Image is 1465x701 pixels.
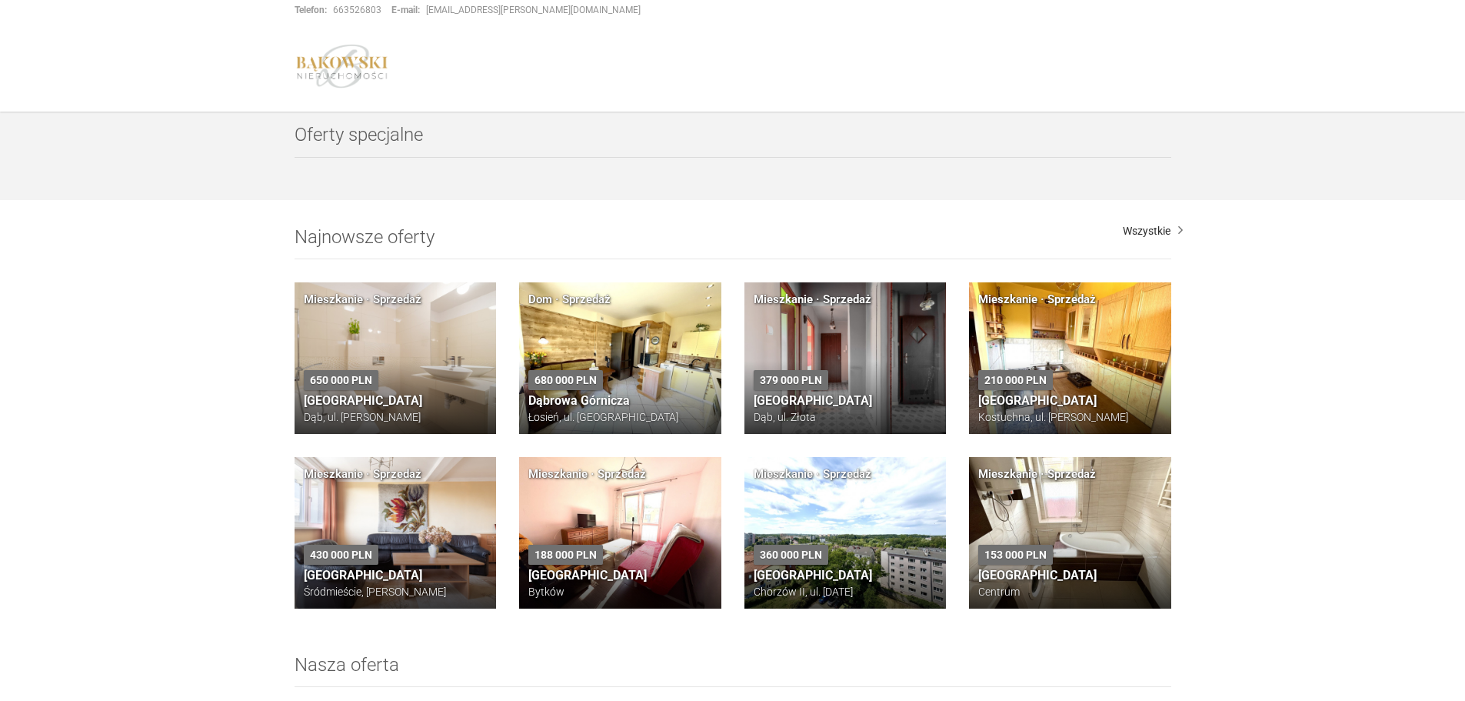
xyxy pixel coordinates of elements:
[304,292,421,308] div: Mieszkanie · Sprzedaż
[519,457,721,609] a: 2 pokoje, 30 m2, Bytków Mieszkanie · Sprzedaż 188 000 PLN [GEOGRAPHIC_DATA] Bytków
[978,545,1053,565] div: 153 000 PLN
[744,282,947,434] a: 3 pok w bezpośrednim sąsiedztwie Parku Śląskiego Mieszkanie · Sprzedaż 379 000 PLN [GEOGRAPHIC_DA...
[744,457,947,609] img: 3 pokoje, 63m2, balkon, Amelung
[528,394,712,408] h3: Dąbrowa Górnicza
[754,584,937,599] figure: Chorzów II, ul. [DATE]
[391,5,420,15] strong: E-mail:
[754,394,937,408] h3: [GEOGRAPHIC_DATA]
[304,370,378,390] div: 650 000 PLN
[304,545,378,565] div: 430 000 PLN
[528,584,712,599] figure: Bytków
[426,5,641,15] a: [EMAIL_ADDRESS][PERSON_NAME][DOMAIN_NAME]
[754,292,871,308] div: Mieszkanie · Sprzedaż
[969,457,1171,609] img: 2 pokoje, 39m2
[528,466,646,482] div: Mieszkanie · Sprzedaż
[528,370,603,390] div: 680 000 PLN
[295,457,497,609] a: 2 Pok, Ścisłe centrum, Superjednoska Mieszkanie · Sprzedaż 430 000 PLN [GEOGRAPHIC_DATA] Śródmieś...
[304,466,421,482] div: Mieszkanie · Sprzedaż
[528,545,603,565] div: 188 000 PLN
[295,44,390,88] img: logo
[978,584,1162,599] figure: Centrum
[978,466,1096,482] div: Mieszkanie · Sprzedaż
[304,584,488,599] figure: Śródmieście, [PERSON_NAME]
[295,282,497,434] img: 2 pokoje, Dębowe Tarasy, balkon
[519,282,721,434] img: niezwykły dom, las o powierzchni jednego hektara
[304,409,488,425] figure: Dąb, ul. [PERSON_NAME]
[978,409,1162,425] figure: Kostuchna, ul. [PERSON_NAME]
[295,227,1171,259] h2: Najnowsze oferty
[295,282,497,434] a: 2 pokoje, Dębowe Tarasy, balkon Mieszkanie · Sprzedaż 650 000 PLN [GEOGRAPHIC_DATA] Dąb, ul. [PER...
[978,292,1096,308] div: Mieszkanie · Sprzedaż
[754,545,828,565] div: 360 000 PLN
[744,457,947,609] a: 3 pokoje, 63m2, balkon, Amelung Mieszkanie · Sprzedaż 360 000 PLN [GEOGRAPHIC_DATA] Chorzów II, u...
[304,394,488,408] h3: [GEOGRAPHIC_DATA]
[969,282,1171,434] img: 2 pokoje, 31m2, balkon
[519,457,721,609] img: 2 pokoje, 30 m2, Bytków
[295,125,1171,157] h2: Oferty specjalne
[333,5,381,15] a: 663526803
[754,370,828,390] div: 379 000 PLN
[754,569,937,582] h3: [GEOGRAPHIC_DATA]
[969,457,1171,609] a: 2 pokoje, 39m2 Mieszkanie · Sprzedaż 153 000 PLN [GEOGRAPHIC_DATA] Centrum
[978,370,1053,390] div: 210 000 PLN
[754,409,937,425] figure: Dąb, ul. Złota
[969,282,1171,434] a: 2 pokoje, 31m2, balkon Mieszkanie · Sprzedaż 210 000 PLN [GEOGRAPHIC_DATA] Kostuchna, ul. [PERSON...
[978,394,1162,408] h3: [GEOGRAPHIC_DATA]
[528,292,611,308] div: Dom · Sprzedaż
[295,457,497,609] img: 2 Pok, Ścisłe centrum, Superjednoska
[295,5,327,15] strong: Telefon:
[744,282,947,434] img: 3 pok w bezpośrednim sąsiedztwie Parku Śląskiego
[528,569,712,582] h3: [GEOGRAPHIC_DATA]
[754,466,871,482] div: Mieszkanie · Sprzedaż
[1123,223,1183,239] a: Wszystkie
[304,569,488,582] h3: [GEOGRAPHIC_DATA]
[295,655,1171,687] h2: Nasza oferta
[528,409,712,425] figure: Łosień, ul. [GEOGRAPHIC_DATA]
[978,569,1162,582] h3: [GEOGRAPHIC_DATA]
[519,282,721,434] a: niezwykły dom, las o powierzchni jednego hektara Dom · Sprzedaż 680 000 PLN Dąbrowa Górnicza Łosi...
